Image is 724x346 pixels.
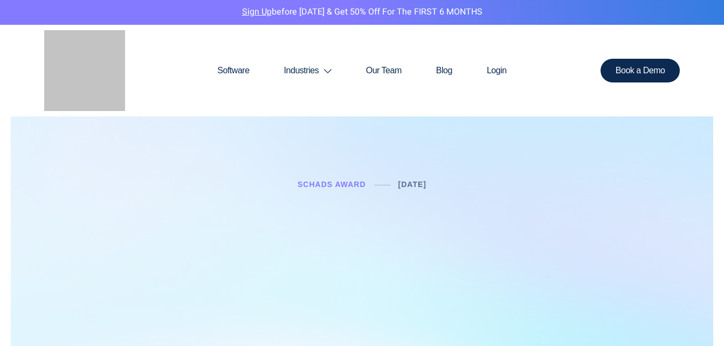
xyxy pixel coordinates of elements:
p: before [DATE] & Get 50% Off for the FIRST 6 MONTHS [8,5,716,19]
a: Login [470,45,524,96]
a: Schads Award [298,180,366,189]
a: Industries [267,45,349,96]
a: [DATE] [398,180,426,189]
a: Software [200,45,266,96]
a: Our Team [349,45,419,96]
span: Book a Demo [616,66,665,75]
a: Sign Up [242,5,272,18]
a: Blog [419,45,470,96]
a: Book a Demo [601,59,680,82]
